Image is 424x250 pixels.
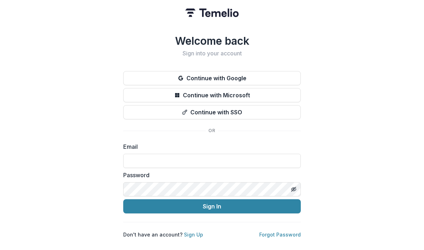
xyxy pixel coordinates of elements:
[123,199,301,213] button: Sign In
[123,88,301,102] button: Continue with Microsoft
[123,231,203,238] p: Don't have an account?
[123,142,297,151] label: Email
[123,34,301,47] h1: Welcome back
[123,171,297,179] label: Password
[185,9,239,17] img: Temelio
[123,105,301,119] button: Continue with SSO
[288,184,299,195] button: Toggle password visibility
[123,50,301,57] h2: Sign into your account
[123,71,301,85] button: Continue with Google
[184,232,203,238] a: Sign Up
[259,232,301,238] a: Forgot Password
